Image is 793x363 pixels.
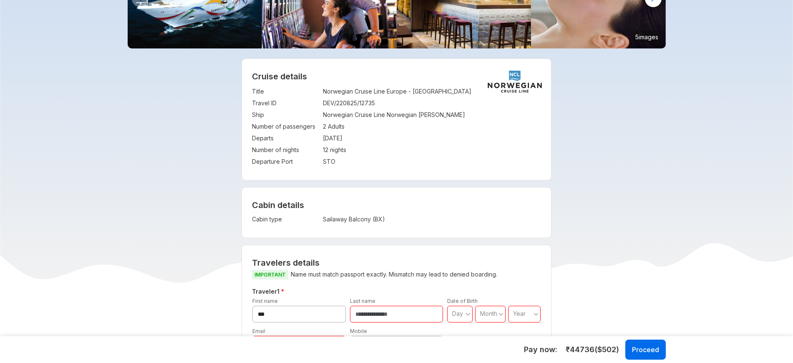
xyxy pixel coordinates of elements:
td: Norwegian Cruise Line Norwegian [PERSON_NAME] [323,109,541,121]
td: 2 Adults [323,121,541,132]
h5: Traveler 1 [250,287,543,297]
label: Last name [350,298,375,304]
span: Month [480,310,497,317]
td: : [319,121,323,132]
svg: angle down [534,310,539,318]
td: : [319,156,323,168]
td: Norwegian Cruise Line Europe - [GEOGRAPHIC_DATA] [323,86,541,97]
label: Email [252,328,265,334]
td: : [319,213,323,225]
span: Day [452,310,463,317]
h2: Cruise details [252,71,541,81]
button: Proceed [625,340,666,360]
label: Date of Birth [447,298,478,304]
svg: angle down [498,310,503,318]
h2: Travelers details [252,258,541,268]
td: : [319,97,323,109]
p: Name must match passport exactly. Mismatch may lead to denied boarding. [252,269,541,280]
label: First name [252,298,278,304]
td: Ship [252,109,319,121]
td: [DATE] [323,132,541,144]
td: Cabin type [252,213,319,225]
h4: Cabin details [252,200,541,210]
td: Number of passengers [252,121,319,132]
td: DEV/220825/12735 [323,97,541,109]
td: 12 nights [323,144,541,156]
td: Sailaway Balcony (BX) [323,213,476,225]
td: : [319,144,323,156]
td: Title [252,86,319,97]
td: : [319,109,323,121]
h5: Pay now: [524,345,557,355]
span: Year [513,310,526,317]
td: Departure Port [252,156,319,168]
span: ₹ 44736 ($ 502 ) [566,344,619,355]
svg: angle down [466,310,471,318]
label: Mobile [350,328,367,334]
td: Travel ID [252,97,319,109]
td: Number of nights [252,144,319,156]
span: IMPORTANT [252,270,288,279]
td: Departs [252,132,319,144]
small: 5 images [632,30,662,43]
td: STO [323,156,541,168]
td: : [319,86,323,97]
td: : [319,132,323,144]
